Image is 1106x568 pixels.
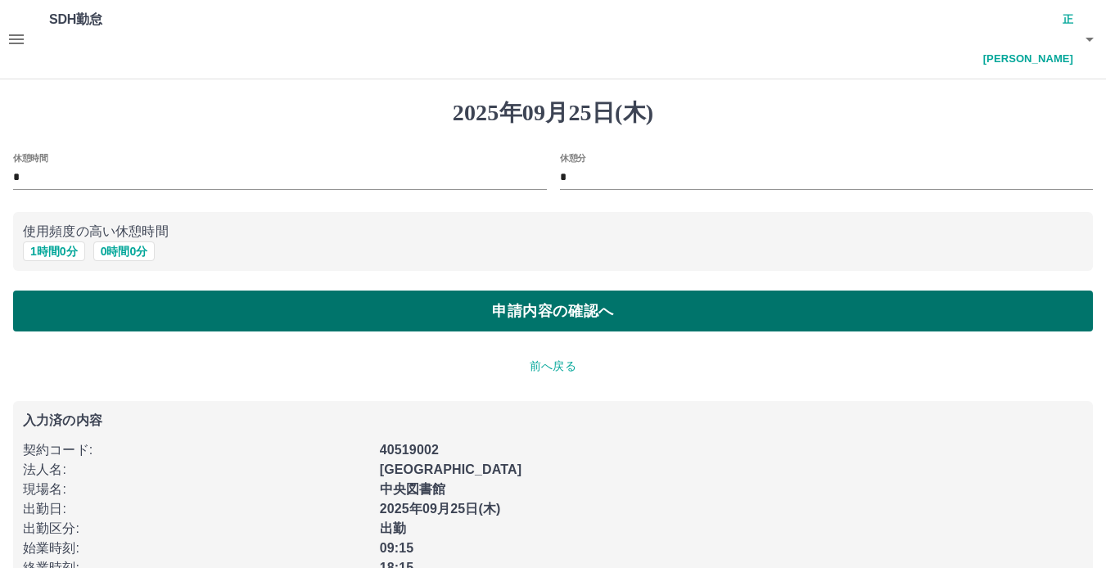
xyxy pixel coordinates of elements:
b: 2025年09月25日(木) [380,502,501,516]
b: 出勤 [380,521,406,535]
p: 出勤区分 : [23,519,370,539]
p: 現場名 : [23,480,370,499]
label: 休憩時間 [13,151,47,164]
button: 申請内容の確認へ [13,291,1093,331]
p: 始業時刻 : [23,539,370,558]
b: 40519002 [380,443,439,457]
button: 1時間0分 [23,241,85,261]
p: 出勤日 : [23,499,370,519]
h1: 2025年09月25日(木) [13,99,1093,127]
p: 入力済の内容 [23,414,1083,427]
p: 契約コード : [23,440,370,460]
b: [GEOGRAPHIC_DATA] [380,462,522,476]
p: 前へ戻る [13,358,1093,375]
b: 中央図書館 [380,482,446,496]
button: 0時間0分 [93,241,156,261]
p: 法人名 : [23,460,370,480]
b: 09:15 [380,541,414,555]
p: 使用頻度の高い休憩時間 [23,222,1083,241]
label: 休憩分 [560,151,586,164]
